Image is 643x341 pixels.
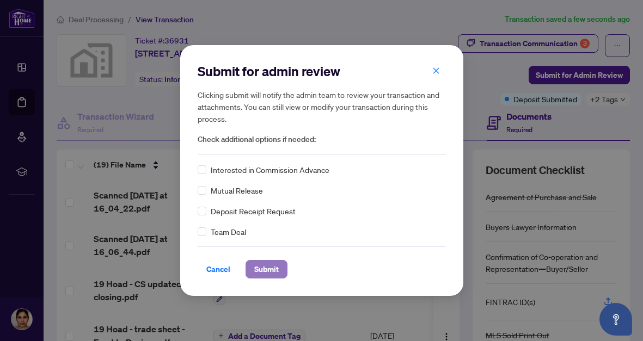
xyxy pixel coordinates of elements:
[206,261,230,278] span: Cancel
[211,184,263,196] span: Mutual Release
[599,303,632,336] button: Open asap
[211,205,296,217] span: Deposit Receipt Request
[198,63,446,80] h2: Submit for admin review
[246,260,287,278] button: Submit
[254,261,279,278] span: Submit
[198,260,239,278] button: Cancel
[211,226,246,238] span: Team Deal
[198,133,446,146] span: Check additional options if needed:
[211,164,329,176] span: Interested in Commission Advance
[432,67,440,75] span: close
[198,89,446,125] h5: Clicking submit will notify the admin team to review your transaction and attachments. You can st...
